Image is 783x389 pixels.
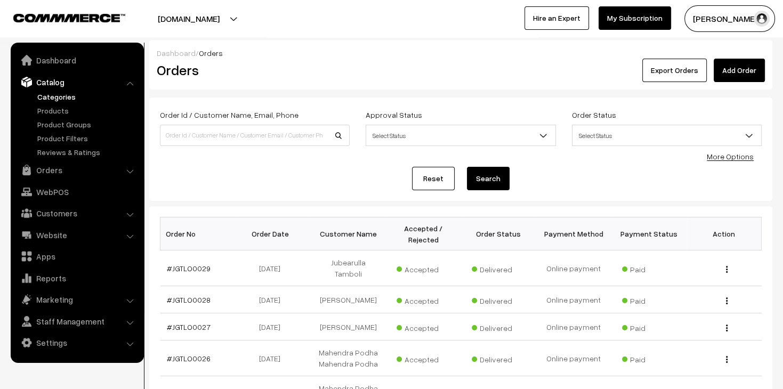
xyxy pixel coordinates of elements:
[611,217,687,250] th: Payment Status
[599,6,671,30] a: My Subscription
[572,126,761,145] span: Select Status
[472,320,525,334] span: Delivered
[35,105,140,116] a: Products
[13,204,140,223] a: Customers
[684,5,775,32] button: [PERSON_NAME]…
[472,293,525,306] span: Delivered
[35,119,140,130] a: Product Groups
[707,152,754,161] a: More Options
[397,320,450,334] span: Accepted
[13,14,125,22] img: COMMMERCE
[472,261,525,275] span: Delivered
[13,333,140,352] a: Settings
[13,269,140,288] a: Reports
[13,160,140,180] a: Orders
[467,167,510,190] button: Search
[366,125,555,146] span: Select Status
[199,48,223,58] span: Orders
[236,217,311,250] th: Order Date
[236,313,311,341] td: [DATE]
[160,125,350,146] input: Order Id / Customer Name / Customer Email / Customer Phone
[726,356,728,363] img: Menu
[35,91,140,102] a: Categories
[157,47,765,59] div: /
[714,59,765,82] a: Add Order
[397,293,450,306] span: Accepted
[461,217,536,250] th: Order Status
[412,167,455,190] a: Reset
[726,297,728,304] img: Menu
[524,6,589,30] a: Hire an Expert
[236,341,311,376] td: [DATE]
[311,313,386,341] td: [PERSON_NAME]
[35,147,140,158] a: Reviews & Ratings
[726,325,728,331] img: Menu
[167,322,211,331] a: #JGTLO0027
[311,250,386,286] td: Jubearulla Tamboli
[35,133,140,144] a: Product Filters
[160,217,236,250] th: Order No
[622,261,675,275] span: Paid
[236,250,311,286] td: [DATE]
[311,217,386,250] th: Customer Name
[366,126,555,145] span: Select Status
[726,266,728,273] img: Menu
[120,5,257,32] button: [DOMAIN_NAME]
[13,225,140,245] a: Website
[642,59,707,82] button: Export Orders
[397,261,450,275] span: Accepted
[386,217,461,250] th: Accepted / Rejected
[167,295,211,304] a: #JGTLO0028
[536,217,611,250] th: Payment Method
[622,293,675,306] span: Paid
[572,125,762,146] span: Select Status
[572,109,616,120] label: Order Status
[687,217,762,250] th: Action
[754,11,770,27] img: user
[13,182,140,201] a: WebPOS
[622,320,675,334] span: Paid
[13,11,107,23] a: COMMMERCE
[167,264,211,273] a: #JGTLO0029
[536,250,611,286] td: Online payment
[160,109,298,120] label: Order Id / Customer Name, Email, Phone
[167,354,211,363] a: #JGTLO0026
[236,286,311,313] td: [DATE]
[157,48,196,58] a: Dashboard
[622,351,675,365] span: Paid
[13,312,140,331] a: Staff Management
[472,351,525,365] span: Delivered
[311,341,386,376] td: Mahendra Podha Mahendra Podha
[311,286,386,313] td: [PERSON_NAME]
[397,351,450,365] span: Accepted
[536,341,611,376] td: Online payment
[13,247,140,266] a: Apps
[366,109,422,120] label: Approval Status
[13,72,140,92] a: Catalog
[157,62,349,78] h2: Orders
[13,290,140,309] a: Marketing
[536,286,611,313] td: Online payment
[536,313,611,341] td: Online payment
[13,51,140,70] a: Dashboard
